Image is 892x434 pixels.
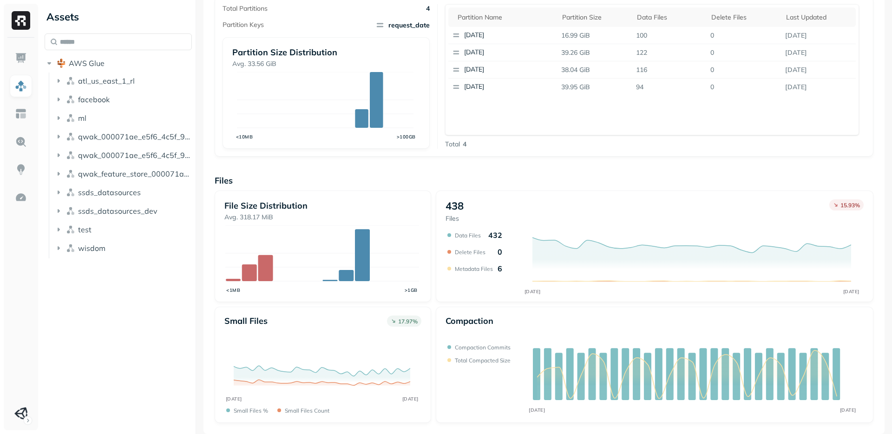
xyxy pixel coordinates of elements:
[375,20,430,30] span: request_date
[707,79,781,95] p: 0
[232,47,420,58] p: Partition Size Distribution
[15,191,27,204] img: Optimization
[446,199,464,212] p: 438
[707,45,781,61] p: 0
[66,169,75,178] img: namespace
[226,396,242,402] tspan: [DATE]
[66,95,75,104] img: namespace
[224,200,421,211] p: File Size Distribution
[15,164,27,176] img: Insights
[464,31,554,40] p: [DATE]
[707,62,781,78] p: 0
[397,134,416,140] tspan: >100GB
[557,62,632,78] p: 38.04 GiB
[54,204,192,218] button: ssds_datasources_dev
[711,13,777,22] div: Delete Files
[455,249,485,256] p: Delete Files
[405,287,418,293] tspan: >1GB
[488,230,502,240] p: 432
[78,132,192,141] span: qwak_000071ae_e5f6_4c5f_97ab_2b533d00d294_analytics_data
[786,13,852,22] div: Last updated
[223,20,264,29] p: Partition Keys
[54,73,192,88] button: atl_us_east_1_rl
[781,79,856,95] p: Aug 31, 2025
[234,407,268,414] p: Small files %
[557,79,632,95] p: 39.95 GiB
[840,202,860,209] p: 15.93 %
[66,206,75,216] img: namespace
[227,287,241,293] tspan: <1MB
[632,62,707,78] p: 116
[223,4,268,13] p: Total Partitions
[446,316,493,326] p: Compaction
[464,48,554,57] p: [DATE]
[15,80,27,92] img: Assets
[66,76,75,85] img: namespace
[498,264,502,273] p: 6
[525,289,541,295] tspan: [DATE]
[12,11,30,30] img: Ryft
[562,13,628,22] div: Partition size
[78,225,92,234] span: test
[463,140,466,149] p: 4
[66,132,75,141] img: namespace
[455,265,493,272] p: Metadata Files
[455,357,511,364] p: Total compacted size
[54,222,192,237] button: test
[54,92,192,107] button: facebook
[637,13,702,22] div: Data Files
[448,79,558,95] button: [DATE]
[54,111,192,125] button: ml
[54,241,192,256] button: wisdom
[66,225,75,234] img: namespace
[232,59,420,68] p: Avg. 33.56 GiB
[402,396,419,402] tspan: [DATE]
[66,188,75,197] img: namespace
[215,175,873,186] p: Files
[54,129,192,144] button: qwak_000071ae_e5f6_4c5f_97ab_2b533d00d294_analytics_data
[529,407,545,413] tspan: [DATE]
[781,62,856,78] p: Sep 1, 2025
[464,65,554,74] p: [DATE]
[78,151,192,160] span: qwak_000071ae_e5f6_4c5f_97ab_2b533d00d294_analytics_data_view
[445,140,460,149] p: Total
[45,56,192,71] button: AWS Glue
[843,289,859,295] tspan: [DATE]
[557,27,632,44] p: 16.99 GiB
[224,213,421,222] p: Avg. 318.17 MiB
[78,169,192,178] span: qwak_feature_store_000071ae_e5f6_4c5f_97ab_2b533d00d294
[458,13,553,22] div: Partition name
[632,45,707,61] p: 122
[78,95,110,104] span: facebook
[236,134,253,140] tspan: <10MB
[57,59,66,68] img: root
[14,407,27,420] img: Unity
[448,61,558,78] button: [DATE]
[707,27,781,44] p: 0
[15,52,27,64] img: Dashboard
[840,407,856,413] tspan: [DATE]
[781,27,856,44] p: Sep 2, 2025
[78,206,157,216] span: ssds_datasources_dev
[426,4,430,13] p: 4
[66,243,75,253] img: namespace
[224,316,268,326] p: Small files
[557,45,632,61] p: 39.26 GiB
[78,188,141,197] span: ssds_datasources
[464,82,554,92] p: [DATE]
[498,247,502,256] p: 0
[455,344,511,351] p: Compaction commits
[285,407,329,414] p: Small files count
[398,318,418,325] p: 17.97 %
[66,113,75,123] img: namespace
[632,79,707,95] p: 94
[448,44,558,61] button: [DATE]
[45,9,192,24] div: Assets
[54,185,192,200] button: ssds_datasources
[78,113,86,123] span: ml
[78,76,135,85] span: atl_us_east_1_rl
[781,45,856,61] p: Sep 2, 2025
[54,148,192,163] button: qwak_000071ae_e5f6_4c5f_97ab_2b533d00d294_analytics_data_view
[446,214,464,223] p: Files
[54,166,192,181] button: qwak_feature_store_000071ae_e5f6_4c5f_97ab_2b533d00d294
